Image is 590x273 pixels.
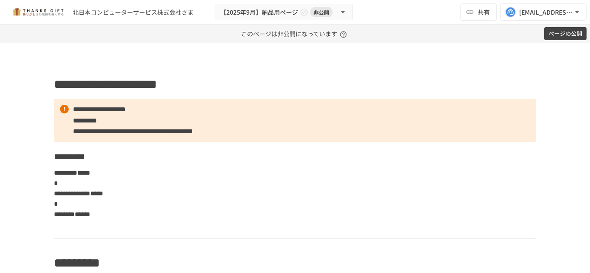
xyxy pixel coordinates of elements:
button: 【2025年9月】納品用ページ非公開 [215,4,353,21]
button: ページの公開 [544,27,587,41]
p: このページは非公開になっています [241,25,349,43]
span: 【2025年9月】納品用ページ [220,7,298,18]
span: 共有 [478,7,490,17]
div: [EMAIL_ADDRESS][DOMAIN_NAME] [519,7,573,18]
div: 北日本コンピューターサービス株式会社さま [73,8,193,17]
button: [EMAIL_ADDRESS][DOMAIN_NAME] [500,3,587,21]
span: 非公開 [310,8,333,17]
img: mMP1OxWUAhQbsRWCurg7vIHe5HqDpP7qZo7fRoNLXQh [10,5,66,19]
button: 共有 [460,3,497,21]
